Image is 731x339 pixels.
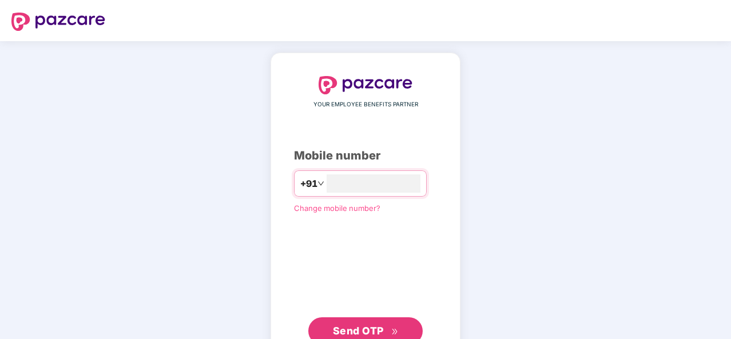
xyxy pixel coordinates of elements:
span: double-right [391,328,399,336]
span: +91 [300,177,317,191]
span: down [317,180,324,187]
img: logo [11,13,105,31]
img: logo [319,76,412,94]
div: Mobile number [294,147,437,165]
span: YOUR EMPLOYEE BENEFITS PARTNER [313,100,418,109]
span: Send OTP [333,325,384,337]
a: Change mobile number? [294,204,380,213]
